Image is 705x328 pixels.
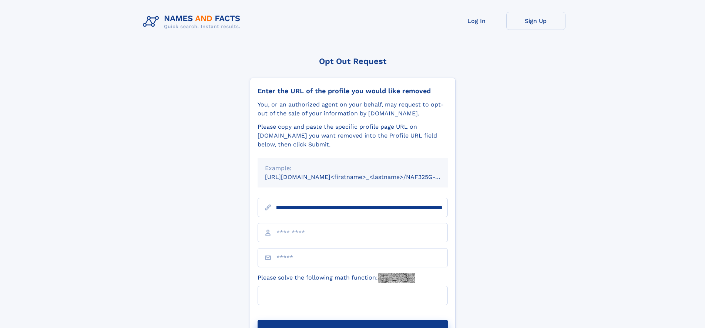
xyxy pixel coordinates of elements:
[140,12,246,32] img: Logo Names and Facts
[258,122,448,149] div: Please copy and paste the specific profile page URL on [DOMAIN_NAME] you want removed into the Pr...
[250,57,456,66] div: Opt Out Request
[258,87,448,95] div: Enter the URL of the profile you would like removed
[258,273,415,283] label: Please solve the following math function:
[265,164,440,173] div: Example:
[265,173,462,180] small: [URL][DOMAIN_NAME]<firstname>_<lastname>/NAF325G-xxxxxxxx
[258,100,448,118] div: You, or an authorized agent on your behalf, may request to opt-out of the sale of your informatio...
[506,12,565,30] a: Sign Up
[447,12,506,30] a: Log In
